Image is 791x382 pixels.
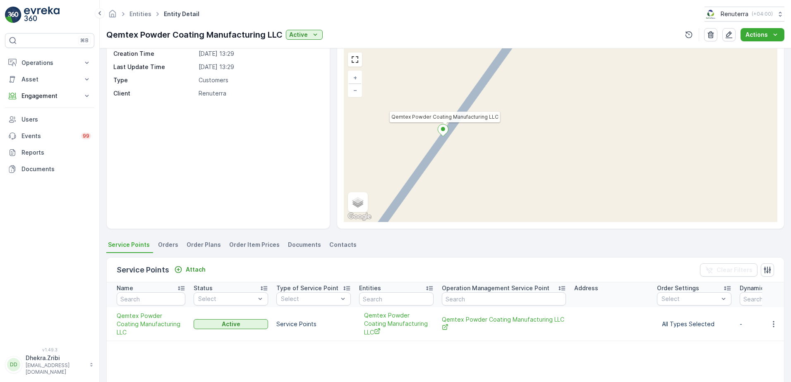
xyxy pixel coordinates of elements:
[199,63,321,71] p: [DATE] 13:29
[349,72,361,84] a: Zoom In
[117,264,169,276] p: Service Points
[22,148,91,157] p: Reports
[5,128,94,144] a: Events99
[359,292,434,306] input: Search
[286,30,323,40] button: Active
[346,211,373,222] img: Google
[717,266,753,274] p: Clear Filters
[346,211,373,222] a: Open this area in Google Maps (opens a new window)
[158,241,178,249] span: Orders
[113,89,195,98] p: Client
[329,241,357,249] span: Contacts
[574,284,598,292] p: Address
[194,284,213,292] p: Status
[752,11,773,17] p: ( +04:00 )
[5,71,94,88] button: Asset
[22,115,91,124] p: Users
[442,292,566,306] input: Search
[5,55,94,71] button: Operations
[276,284,338,292] p: Type of Service Point
[113,50,195,58] p: Creation Time
[117,292,185,306] input: Search
[26,362,85,375] p: [EMAIL_ADDRESS][DOMAIN_NAME]
[442,284,549,292] p: Operation Management Service Point
[22,92,78,100] p: Engagement
[5,354,94,375] button: DDDhekra.Zribi[EMAIL_ADDRESS][DOMAIN_NAME]
[700,263,757,277] button: Clear Filters
[186,265,206,274] p: Attach
[281,295,338,303] p: Select
[26,354,85,362] p: Dhekra.Zribi
[108,12,117,19] a: Homepage
[162,10,201,18] span: Entity Detail
[349,84,361,96] a: Zoom Out
[129,10,151,17] a: Entities
[289,31,308,39] p: Active
[705,10,717,19] img: Screenshot_2024-07-26_at_13.33.01.png
[740,284,784,292] p: Dynamics SP ID
[117,312,185,337] a: Qemtex Powder Coating Manufacturing LLC
[83,133,89,139] p: 99
[7,358,20,371] div: DD
[222,320,240,328] p: Active
[108,241,150,249] span: Service Points
[106,29,283,41] p: Qemtex Powder Coating Manufacturing LLC
[194,319,268,329] button: Active
[5,161,94,177] a: Documents
[113,76,195,84] p: Type
[5,144,94,161] a: Reports
[662,295,719,303] p: Select
[22,165,91,173] p: Documents
[199,89,321,98] p: Renuterra
[24,7,60,23] img: logo_light-DOdMpM7g.png
[80,37,89,44] p: ⌘B
[442,315,566,332] a: Qemtex Powder Coating Manufacturing LLC
[117,284,133,292] p: Name
[272,307,355,341] td: Service Points
[364,311,429,337] a: Qemtex Powder Coating Manufacturing LLC
[199,76,321,84] p: Customers
[22,59,78,67] p: Operations
[741,28,784,41] button: Actions
[721,10,748,18] p: Renuterra
[5,347,94,352] span: v 1.49.3
[113,63,195,71] p: Last Update Time
[745,31,768,39] p: Actions
[5,111,94,128] a: Users
[353,86,357,93] span: −
[657,284,699,292] p: Order Settings
[353,74,357,81] span: +
[662,320,726,328] p: All Types Selected
[288,241,321,249] span: Documents
[359,284,381,292] p: Entities
[171,265,209,275] button: Attach
[349,53,361,66] a: View Fullscreen
[187,241,221,249] span: Order Plans
[5,88,94,104] button: Engagement
[229,241,280,249] span: Order Item Prices
[198,295,255,303] p: Select
[349,193,367,211] a: Layers
[199,50,321,58] p: [DATE] 13:29
[705,7,784,21] button: Renuterra(+04:00)
[5,7,22,23] img: logo
[22,75,78,84] p: Asset
[22,132,76,140] p: Events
